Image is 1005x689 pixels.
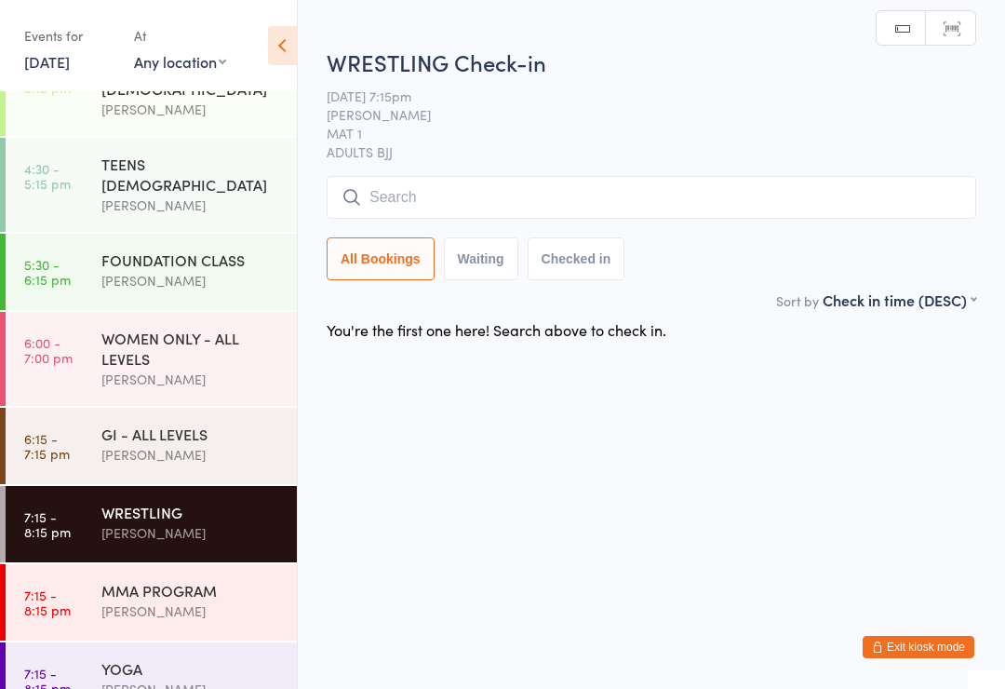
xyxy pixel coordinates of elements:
[101,424,281,444] div: GI - ALL LEVELS
[24,161,71,191] time: 4:30 - 5:15 pm
[101,658,281,679] div: YOGA
[101,369,281,390] div: [PERSON_NAME]
[327,87,947,105] span: [DATE] 7:15pm
[24,335,73,365] time: 6:00 - 7:00 pm
[101,601,281,622] div: [PERSON_NAME]
[444,237,518,280] button: Waiting
[327,47,976,77] h2: WRESTLING Check-in
[101,522,281,544] div: [PERSON_NAME]
[24,65,71,95] time: 4:30 - 5:15 pm
[6,564,297,641] a: 7:15 -8:15 pmMMA PROGRAM[PERSON_NAME]
[6,138,297,232] a: 4:30 -5:15 pmTEENS [DEMOGRAPHIC_DATA][PERSON_NAME]
[134,51,226,72] div: Any location
[776,291,819,310] label: Sort by
[101,154,281,195] div: TEENS [DEMOGRAPHIC_DATA]
[327,105,947,124] span: [PERSON_NAME]
[101,328,281,369] div: WOMEN ONLY - ALL LEVELS
[327,124,947,142] span: MAT 1
[327,319,666,340] div: You're the first one here! Search above to check in.
[6,486,297,562] a: 7:15 -8:15 pmWRESTLING[PERSON_NAME]
[24,51,70,72] a: [DATE]
[134,20,226,51] div: At
[24,257,71,287] time: 5:30 - 6:15 pm
[6,234,297,310] a: 5:30 -6:15 pmFOUNDATION CLASS[PERSON_NAME]
[327,237,435,280] button: All Bookings
[327,176,976,219] input: Search
[863,636,974,658] button: Exit kiosk mode
[528,237,625,280] button: Checked in
[6,408,297,484] a: 6:15 -7:15 pmGI - ALL LEVELS[PERSON_NAME]
[101,270,281,291] div: [PERSON_NAME]
[101,250,281,270] div: FOUNDATION CLASS
[101,195,281,216] div: [PERSON_NAME]
[6,312,297,406] a: 6:00 -7:00 pmWOMEN ONLY - ALL LEVELS[PERSON_NAME]
[101,580,281,601] div: MMA PROGRAM
[101,444,281,466] div: [PERSON_NAME]
[24,588,71,617] time: 7:15 - 8:15 pm
[823,290,976,310] div: Check in time (DESC)
[101,99,281,120] div: [PERSON_NAME]
[24,509,71,539] time: 7:15 - 8:15 pm
[101,502,281,522] div: WRESTLING
[24,431,70,461] time: 6:15 - 7:15 pm
[24,20,115,51] div: Events for
[327,142,976,161] span: ADULTS BJJ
